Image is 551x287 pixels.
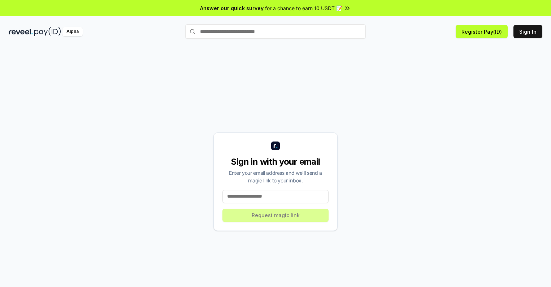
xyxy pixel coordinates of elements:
div: Alpha [62,27,83,36]
div: Sign in with your email [222,156,329,168]
button: Register Pay(ID) [456,25,508,38]
div: Enter your email address and we’ll send a magic link to your inbox. [222,169,329,184]
img: logo_small [271,142,280,150]
span: for a chance to earn 10 USDT 📝 [265,4,342,12]
img: reveel_dark [9,27,33,36]
img: pay_id [34,27,61,36]
span: Answer our quick survey [200,4,264,12]
button: Sign In [513,25,542,38]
